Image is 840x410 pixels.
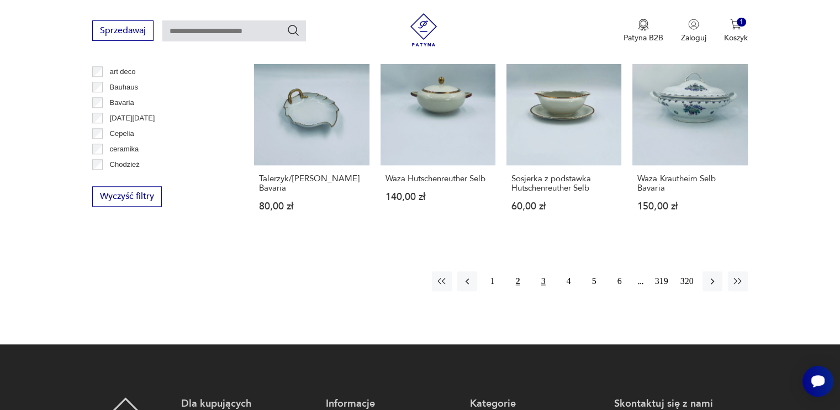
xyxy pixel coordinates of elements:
button: 320 [677,271,697,291]
h3: Waza Hutschenreuther Selb [385,174,490,183]
img: Ikona koszyka [730,19,741,30]
p: Ćmielów [110,174,138,186]
p: Chodzież [110,159,140,171]
img: Ikonka użytkownika [688,19,699,30]
p: Patyna B2B [624,33,663,43]
p: Zaloguj [681,33,706,43]
a: Ikona medaluPatyna B2B [624,19,663,43]
button: Patyna B2B [624,19,663,43]
img: Ikona medalu [638,19,649,31]
button: Sprzedawaj [92,20,154,41]
p: Koszyk [724,33,748,43]
h3: Sosjerka z podstawka Hutschenreuther Selb [511,174,616,193]
button: 319 [652,271,672,291]
button: 4 [559,271,579,291]
p: [DATE][DATE] [110,112,155,124]
p: ceramika [110,143,139,155]
button: 5 [584,271,604,291]
button: Szukaj [287,24,300,37]
p: 60,00 zł [511,202,616,211]
a: Sprzedawaj [92,28,154,35]
button: Wyczyść filtry [92,186,162,207]
p: Bavaria [110,97,134,109]
a: Talerzyk/salaterka Schumann BavariaTalerzyk/[PERSON_NAME] Bavaria80,00 zł [254,50,369,233]
button: 2 [508,271,528,291]
p: 80,00 zł [259,202,364,211]
p: 150,00 zł [637,202,742,211]
div: 1 [737,18,746,27]
p: Cepelia [110,128,134,140]
button: 6 [610,271,630,291]
h3: Talerzyk/[PERSON_NAME] Bavaria [259,174,364,193]
a: Waza Krautheim Selb BavariaWaza Krautheim Selb Bavaria150,00 zł [632,50,747,233]
a: Sosjerka z podstawka Hutschenreuther SelbSosjerka z podstawka Hutschenreuther Selb60,00 zł [506,50,621,233]
button: Zaloguj [681,19,706,43]
iframe: Smartsupp widget button [802,366,833,397]
button: 1Koszyk [724,19,748,43]
h3: Waza Krautheim Selb Bavaria [637,174,742,193]
p: 140,00 zł [385,192,490,202]
button: 1 [483,271,503,291]
p: Bauhaus [110,81,138,93]
button: 3 [533,271,553,291]
p: art deco [110,66,136,78]
img: Patyna - sklep z meblami i dekoracjami vintage [407,13,440,46]
a: Waza Hutschenreuther SelbWaza Hutschenreuther Selb140,00 zł [381,50,495,233]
